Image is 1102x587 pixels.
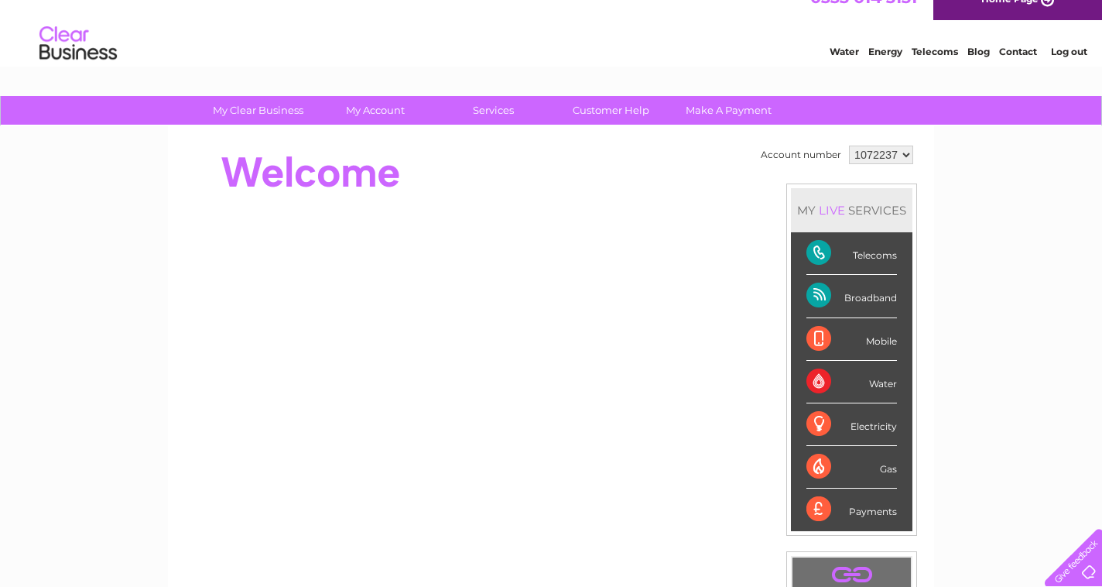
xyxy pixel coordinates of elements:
a: Telecoms [912,66,958,77]
a: Make A Payment [665,96,792,125]
img: logo.png [39,40,118,88]
a: Energy [868,66,902,77]
div: LIVE [816,203,848,218]
div: MY SERVICES [791,188,912,232]
div: Water [806,361,897,403]
div: Mobile [806,318,897,361]
a: Log out [1051,66,1087,77]
div: Broadband [806,275,897,318]
div: Telecoms [806,232,897,275]
div: Gas [806,446,897,489]
a: My Account [312,96,440,125]
a: Blog [967,66,990,77]
a: Customer Help [547,96,675,125]
a: Water [830,66,859,77]
td: Account number [757,142,845,168]
div: Electricity [806,403,897,446]
a: My Clear Business [194,96,322,125]
a: 0333 014 3131 [810,8,917,27]
a: Contact [999,66,1037,77]
div: Payments [806,489,897,530]
div: Clear Business is a trading name of Verastar Limited (registered in [GEOGRAPHIC_DATA] No. 3667643... [187,9,918,75]
a: Services [430,96,557,125]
